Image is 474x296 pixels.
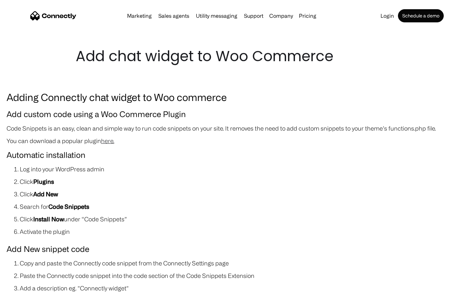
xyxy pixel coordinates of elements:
[7,243,467,255] h4: Add New snippet code
[20,284,467,293] li: Add a description eg. "Connectly widget"
[20,202,467,211] li: Search for
[7,89,467,105] h3: Adding Connectly chat widget to Woo commerce
[20,259,467,268] li: Copy and paste the Connectly code snippet from the Connectly Settings page
[7,124,467,133] p: Code Snippets is an easy, clean and simple way to run code snippets on your site. It removes the ...
[13,284,39,294] ul: Language list
[296,13,319,18] a: Pricing
[20,189,467,199] li: Click
[48,203,89,210] strong: Code Snippets
[20,164,467,174] li: Log into your WordPress admin
[398,9,444,22] a: Schedule a demo
[33,216,64,222] strong: Install Now
[7,108,467,120] h4: Add custom code using a Woo Commerce Plugin
[156,13,192,18] a: Sales agents
[7,149,467,161] h4: Automatic installation
[124,13,154,18] a: Marketing
[241,13,266,18] a: Support
[7,284,39,294] aside: Language selected: English
[101,137,114,144] a: here.
[378,13,397,18] a: Login
[193,13,240,18] a: Utility messaging
[20,177,467,186] li: Click
[7,136,467,145] p: You can download a popular plugin
[76,46,398,66] h1: Add chat widget to Woo Commerce
[20,227,467,236] li: Activate the plugin
[20,271,467,280] li: Paste the Connectly code snippet into the code section of the Code Snippets Extension
[33,178,54,185] strong: Plugins
[269,11,293,20] div: Company
[33,191,58,197] strong: Add New
[20,214,467,224] li: Click under “Code Snippets”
